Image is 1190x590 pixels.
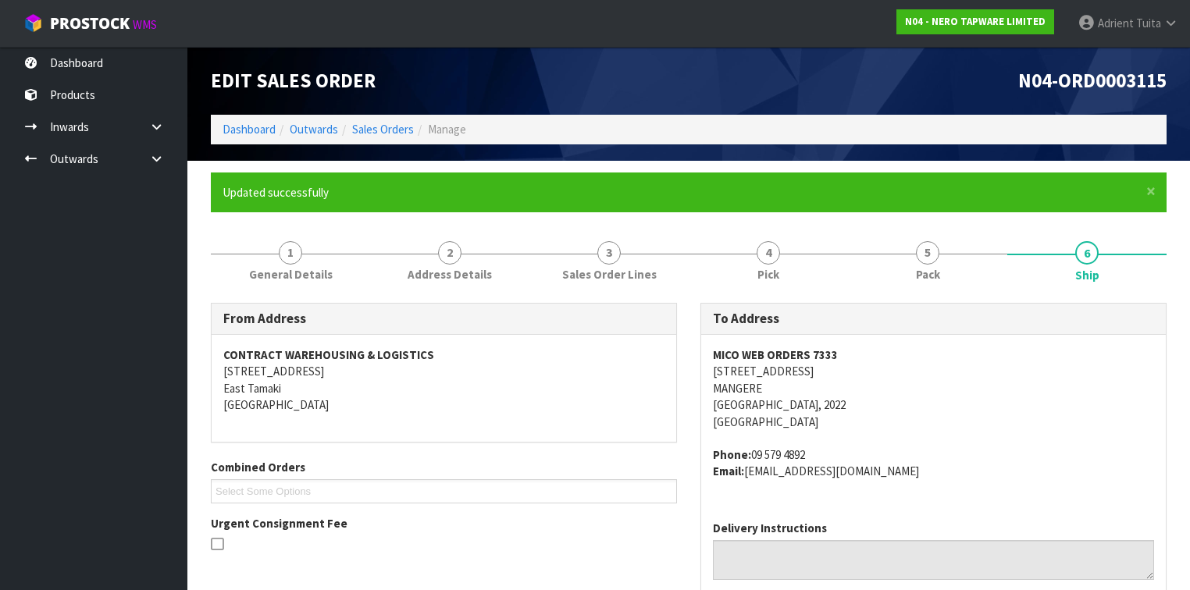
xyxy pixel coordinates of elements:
address: 09 579 4892 [EMAIL_ADDRESS][DOMAIN_NAME] [713,446,1154,480]
span: Tuita [1136,16,1161,30]
span: 1 [279,241,302,265]
label: Delivery Instructions [713,520,827,536]
span: Edit Sales Order [211,68,376,93]
small: WMS [133,17,157,32]
span: Manage [428,122,466,137]
a: Dashboard [223,122,276,137]
span: Pack [916,266,940,283]
img: cube-alt.png [23,13,43,33]
span: Pick [757,266,779,283]
h3: From Address [223,311,664,326]
strong: email [713,464,744,478]
span: ProStock [50,13,130,34]
span: 4 [757,241,780,265]
span: Sales Order Lines [562,266,657,283]
label: Urgent Consignment Fee [211,515,347,531]
span: Adrient [1098,16,1134,30]
span: 5 [916,241,939,265]
a: Sales Orders [352,122,414,137]
address: [STREET_ADDRESS] MANGERE [GEOGRAPHIC_DATA], 2022 [GEOGRAPHIC_DATA] [713,347,1154,430]
strong: MICO WEB ORDERS 7333 [713,347,838,362]
span: N04-ORD0003115 [1018,68,1167,93]
span: 2 [438,241,461,265]
span: Updated successfully [223,185,329,200]
a: N04 - NERO TAPWARE LIMITED [896,9,1054,34]
strong: CONTRACT WAREHOUSING & LOGISTICS [223,347,434,362]
span: 6 [1075,241,1099,265]
a: Outwards [290,122,338,137]
span: Ship [1075,267,1099,283]
span: × [1146,180,1156,202]
strong: N04 - NERO TAPWARE LIMITED [905,15,1046,28]
h3: To Address [713,311,1154,326]
span: Address Details [408,266,492,283]
span: 3 [597,241,621,265]
label: Combined Orders [211,459,305,475]
span: General Details [249,266,333,283]
address: [STREET_ADDRESS] East Tamaki [GEOGRAPHIC_DATA] [223,347,664,414]
strong: phone [713,447,751,462]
